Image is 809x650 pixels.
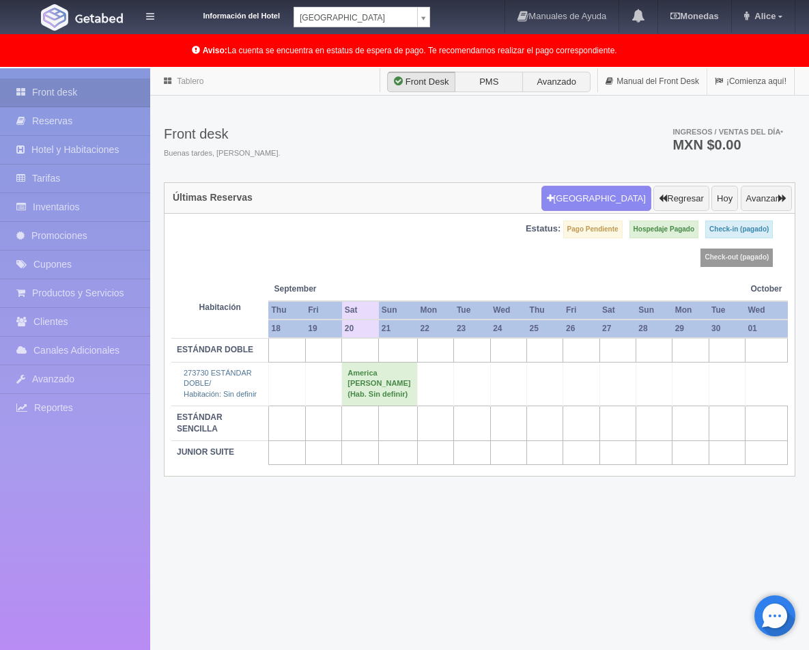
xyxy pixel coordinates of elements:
th: Fri [563,301,599,320]
span: [GEOGRAPHIC_DATA] [300,8,412,28]
th: Thu [527,301,563,320]
th: 21 [379,320,418,338]
a: ¡Comienza aquí! [707,68,794,95]
label: PMS [455,72,523,92]
th: 25 [527,320,563,338]
th: Thu [268,301,305,320]
a: Tablero [177,76,203,86]
label: Avanzado [522,72,591,92]
th: Fri [305,301,342,320]
th: 22 [417,320,453,338]
button: [GEOGRAPHIC_DATA] [541,186,651,212]
th: 29 [672,320,709,338]
th: 01 [745,320,787,338]
strong: Habitación [199,302,241,312]
th: 20 [342,320,379,338]
th: Tue [709,301,745,320]
b: JUNIOR SUITE [177,447,234,457]
th: Mon [417,301,453,320]
h3: MXN $0.00 [672,138,783,152]
th: Tue [454,301,490,320]
b: Monedas [670,11,718,21]
th: 24 [490,320,526,338]
th: Sat [342,301,379,320]
th: Mon [672,301,709,320]
th: 23 [454,320,490,338]
label: Hospedaje Pagado [629,221,698,238]
a: Manual del Front Desk [598,68,707,95]
th: Wed [745,301,787,320]
th: Wed [490,301,526,320]
label: Front Desk [387,72,455,92]
label: Estatus: [526,223,560,236]
label: Pago Pendiente [563,221,623,238]
span: September [274,283,336,295]
span: Ingresos / Ventas del día [672,128,783,136]
a: [GEOGRAPHIC_DATA] [294,7,430,27]
label: Check-out (pagado) [700,249,773,266]
th: 30 [709,320,745,338]
img: Getabed [41,4,68,31]
b: ESTÁNDAR SENCILLA [177,412,223,434]
th: 19 [305,320,342,338]
button: Avanzar [741,186,792,212]
th: 27 [599,320,636,338]
a: 273730 ESTÁNDAR DOBLE/Habitación: Sin definir [184,369,257,398]
th: 28 [636,320,672,338]
button: Regresar [653,186,709,212]
th: Sun [636,301,672,320]
h3: Front desk [164,126,281,141]
span: Buenas tardes, [PERSON_NAME]. [164,148,281,159]
th: 18 [268,320,305,338]
b: Aviso: [203,46,227,55]
button: Hoy [711,186,738,212]
dt: Información del Hotel [171,7,280,22]
span: Alice [751,11,776,21]
b: ESTÁNDAR DOBLE [177,345,253,354]
h4: Últimas Reservas [173,193,253,203]
th: Sun [379,301,418,320]
td: America [PERSON_NAME] (Hab. Sin definir) [342,362,418,406]
img: Getabed [75,13,123,23]
th: Sat [599,301,636,320]
span: October [750,283,782,295]
label: Check-in (pagado) [705,221,773,238]
th: 26 [563,320,599,338]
